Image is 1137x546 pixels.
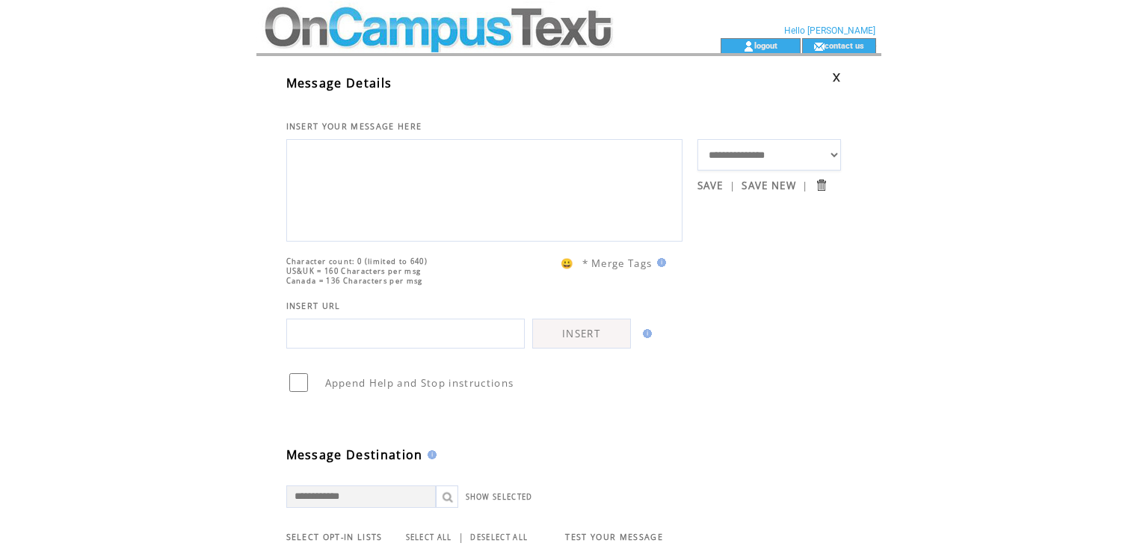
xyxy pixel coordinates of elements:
[286,257,428,266] span: Character count: 0 (limited to 640)
[638,329,652,338] img: help.gif
[406,533,452,542] a: SELECT ALL
[813,40,825,52] img: contact_us_icon.gif
[743,40,754,52] img: account_icon.gif
[458,530,464,544] span: |
[466,492,533,502] a: SHOW SELECTED
[653,258,666,267] img: help.gif
[470,533,528,542] a: DESELECT ALL
[286,532,383,542] span: SELECT OPT-IN LISTS
[802,179,808,192] span: |
[561,257,574,270] span: 😀
[784,25,875,36] span: Hello [PERSON_NAME]
[286,75,392,91] span: Message Details
[286,266,422,276] span: US&UK = 160 Characters per msg
[325,376,514,390] span: Append Help and Stop instructions
[286,447,423,463] span: Message Destination
[730,179,736,192] span: |
[423,450,437,459] img: help.gif
[742,179,796,192] a: SAVE NEW
[697,179,724,192] a: SAVE
[814,178,828,192] input: Submit
[532,319,631,349] a: INSERT
[754,40,777,50] a: logout
[286,301,341,311] span: INSERT URL
[825,40,864,50] a: contact us
[286,121,422,132] span: INSERT YOUR MESSAGE HERE
[286,276,423,286] span: Canada = 136 Characters per msg
[565,532,663,542] span: TEST YOUR MESSAGE
[582,257,653,270] span: * Merge Tags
